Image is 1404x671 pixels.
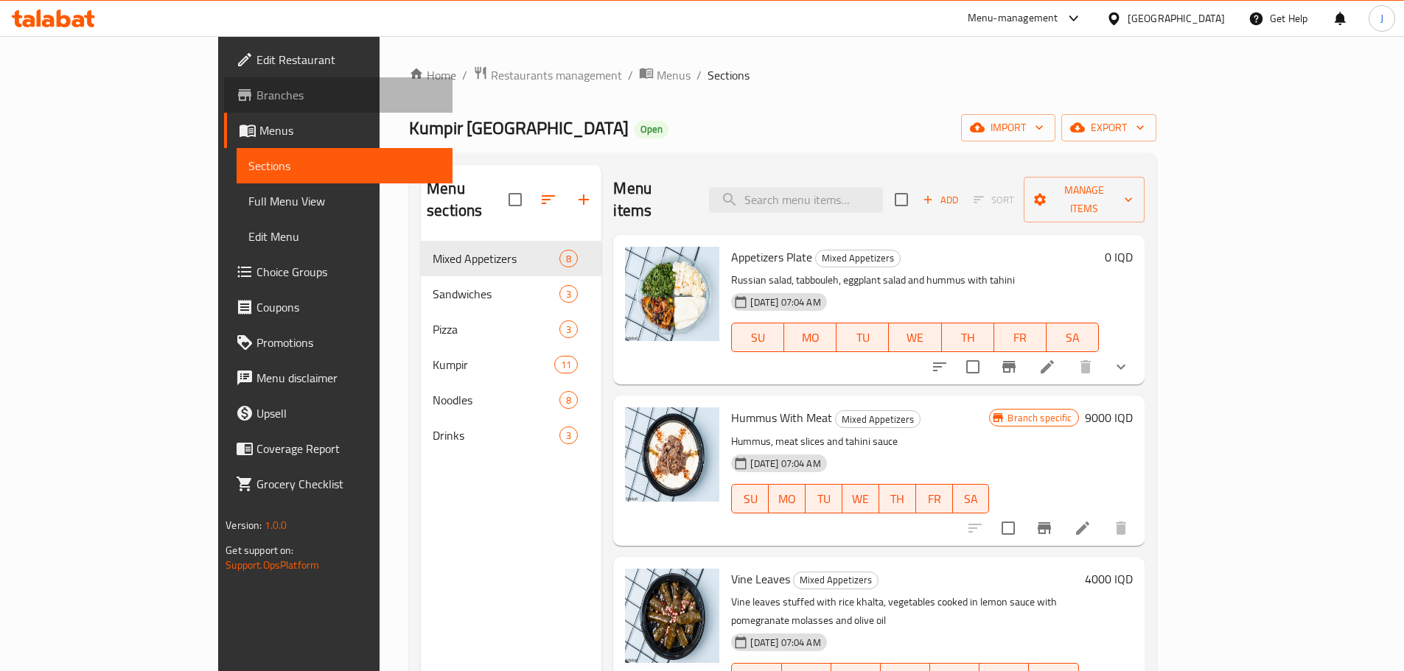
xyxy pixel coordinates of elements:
span: Noodles [433,391,559,409]
a: Menus [639,66,691,85]
input: search [709,187,883,213]
span: Select section [886,184,917,215]
span: [DATE] 07:04 AM [744,636,826,650]
button: TU [837,323,889,352]
a: Coverage Report [224,431,453,466]
button: Branch-specific-item [991,349,1027,384]
img: Appetizers Plate [625,247,719,341]
span: MO [790,327,831,348]
a: Upsell [224,396,453,431]
span: Manage items [1035,181,1133,218]
span: WE [848,488,873,510]
p: Hummus, meat slices and tahini sauce [731,432,989,451]
div: items [554,356,578,373]
div: Kumpir11 [421,347,601,382]
img: Vine Leaves [625,569,719,663]
button: Add section [566,182,601,217]
button: Branch-specific-item [1027,510,1062,546]
span: Coverage Report [256,440,441,457]
span: Select section first [964,189,1024,211]
button: SA [953,484,990,513]
button: Add [917,189,964,211]
span: SU [738,488,763,510]
p: Vine leaves stuffed with rice khalta, vegetables cooked in lemon sauce with pomegranate molasses ... [731,593,1078,630]
span: Hummus With Meat [731,407,832,429]
span: Pizza [433,320,559,338]
span: WE [895,327,935,348]
div: items [559,391,578,409]
span: J [1380,10,1383,27]
button: SU [731,323,784,352]
span: Sandwiches [433,285,559,303]
span: Branch specific [1002,411,1078,425]
span: Grocery Checklist [256,475,441,493]
li: / [696,66,702,84]
a: Sections [237,148,453,183]
h6: 4000 IQD [1085,569,1133,589]
div: Mixed Appetizers [793,572,879,589]
a: Menus [224,113,453,148]
div: items [559,285,578,303]
span: 8 [560,252,577,266]
span: Menus [657,66,691,84]
div: Mixed Appetizers [433,250,559,267]
a: Menu disclaimer [224,360,453,396]
button: MO [769,484,806,513]
div: Mixed Appetizers [815,250,901,267]
p: Russian salad, tabbouleh, eggplant salad and hummus with tahini [731,271,1098,289]
a: Promotions [224,325,453,360]
a: Edit menu item [1074,519,1092,537]
div: Mixed Appetizers [835,410,921,428]
span: [DATE] 07:04 AM [744,457,826,471]
button: WE [842,484,879,513]
span: 3 [560,323,577,337]
span: FR [922,488,947,510]
span: Select to update [993,513,1024,544]
span: Menus [259,122,441,139]
button: sort-choices [922,349,957,384]
button: FR [994,323,1047,352]
span: FR [1000,327,1041,348]
span: Get support on: [226,541,293,560]
button: show more [1103,349,1139,384]
h6: 0 IQD [1105,247,1133,267]
span: 8 [560,393,577,407]
div: Sandwiches3 [421,276,601,312]
div: Pizza3 [421,312,601,347]
span: Sections [708,66,750,84]
div: items [559,250,578,267]
a: Edit Menu [237,219,453,254]
span: Kumpir [433,356,554,373]
span: Mixed Appetizers [836,411,920,428]
span: TU [811,488,837,510]
span: Drinks [433,426,559,444]
span: Kumpir [GEOGRAPHIC_DATA] [409,111,629,144]
div: [GEOGRAPHIC_DATA] [1128,10,1225,27]
nav: Menu sections [421,235,601,459]
nav: breadcrumb [409,66,1156,85]
span: Choice Groups [256,263,441,281]
svg: Show Choices [1112,358,1130,376]
span: Add [921,192,960,208]
a: Edit menu item [1038,358,1056,376]
div: items [559,426,578,444]
span: MO [775,488,800,510]
span: 3 [560,429,577,443]
span: SA [1052,327,1093,348]
span: Open [635,123,668,136]
div: items [559,320,578,338]
a: Restaurants management [473,66,622,85]
span: import [973,119,1044,137]
button: TH [942,323,994,352]
span: Upsell [256,404,441,422]
img: Hummus With Meat [625,407,719,502]
button: Manage items [1024,177,1145,222]
span: TH [948,327,988,348]
button: MO [784,323,837,352]
h6: 9000 IQD [1085,407,1133,428]
span: TH [885,488,910,510]
button: delete [1103,510,1139,546]
span: Select all sections [500,184,531,215]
